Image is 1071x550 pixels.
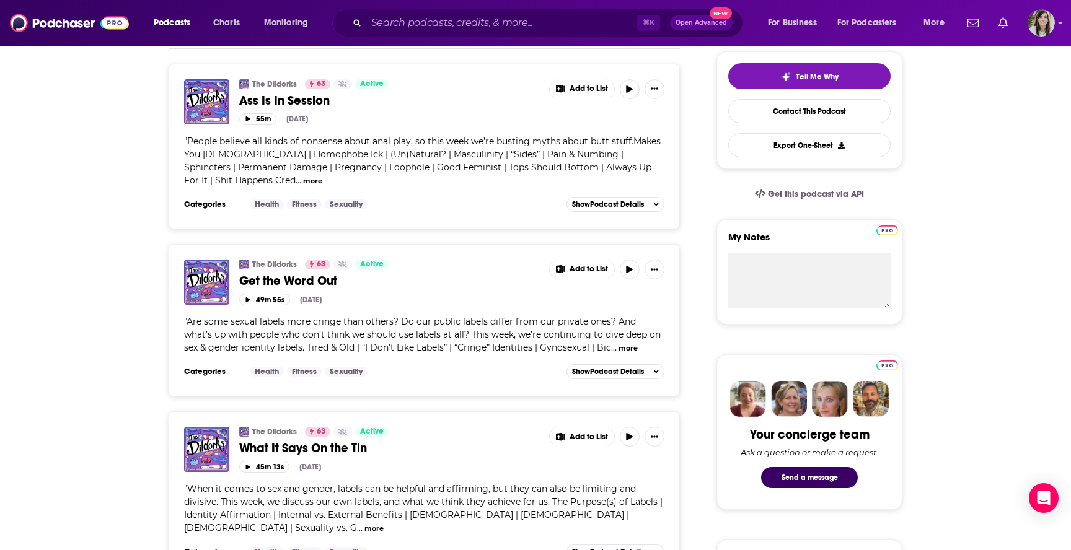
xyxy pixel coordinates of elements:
[305,260,330,269] a: 63
[184,79,229,124] img: Ass Is In Session
[325,199,368,209] a: Sexuality
[728,231,891,253] label: My Notes
[963,12,984,33] a: Show notifications dropdown
[759,13,832,33] button: open menu
[745,179,874,209] a: Get this podcast via API
[264,14,308,32] span: Monitoring
[317,78,325,90] span: 63
[670,15,733,30] button: Open AdvancedNew
[252,260,297,269] a: The Dildorks
[1028,9,1055,37] img: User Profile
[853,381,889,417] img: Jon Profile
[296,175,301,186] span: ...
[184,367,240,377] h3: Categories
[781,72,791,82] img: tell me why sparkle
[645,260,664,279] button: Show More Button
[355,427,389,437] a: Active
[750,427,870,442] div: Your concierge team
[611,342,617,353] span: ...
[637,15,660,31] span: ⌘ K
[768,189,864,199] span: Get this podcast via API
[305,79,330,89] a: 63
[728,133,891,157] button: Export One-Sheet
[250,367,284,377] a: Health
[570,264,608,274] span: Add to List
[239,461,289,473] button: 45m 13s
[366,13,637,33] input: Search podcasts, credits, & more...
[566,364,664,379] button: ShowPodcast Details
[771,381,807,417] img: Barbara Profile
[357,522,363,533] span: ...
[286,115,308,123] div: [DATE]
[645,427,664,447] button: Show More Button
[837,14,897,32] span: For Podcasters
[317,258,325,271] span: 63
[184,136,661,186] span: People believe all kinds of nonsense about anal play, so this week we’re busting myths about butt...
[239,93,330,108] span: Ass Is In Session
[317,426,325,438] span: 63
[10,11,129,35] img: Podchaser - Follow, Share and Rate Podcasts
[572,367,644,376] span: Show Podcast Details
[325,367,368,377] a: Sexuality
[239,113,276,125] button: 55m
[239,273,337,289] span: Get the Word Out
[344,9,755,37] div: Search podcasts, credits, & more...
[728,63,891,89] button: tell me why sparkleTell Me Why
[213,14,240,32] span: Charts
[710,7,732,19] span: New
[239,440,540,456] a: What It Says On the Tin
[255,13,324,33] button: open menu
[812,381,848,417] img: Jules Profile
[923,14,945,32] span: More
[184,260,229,305] img: Get the Word Out
[360,258,384,271] span: Active
[184,316,661,353] span: "
[566,197,664,212] button: ShowPodcast Details
[184,136,661,186] span: "
[570,84,608,94] span: Add to List
[239,427,249,437] img: The Dildorks
[305,427,330,437] a: 63
[728,99,891,123] a: Contact This Podcast
[252,79,297,89] a: The Dildorks
[1029,483,1059,513] div: Open Intercom Messenger
[360,78,384,90] span: Active
[252,427,297,437] a: The Dildorks
[550,79,614,99] button: Show More Button
[730,381,766,417] img: Sydney Profile
[239,273,540,289] a: Get the Word Out
[239,294,290,305] button: 49m 55s
[676,20,727,26] span: Open Advanced
[768,14,817,32] span: For Business
[915,13,960,33] button: open menu
[299,463,321,471] div: [DATE]
[364,523,384,534] button: more
[572,200,644,209] span: Show Podcast Details
[145,13,206,33] button: open menu
[1028,9,1055,37] button: Show profile menu
[876,359,898,370] a: Pro website
[184,427,229,472] img: What It Says On the Tin
[994,12,1013,33] a: Show notifications dropdown
[761,467,858,488] button: Send a message
[876,225,898,235] img: Podchaser Pro
[876,360,898,370] img: Podchaser Pro
[287,367,322,377] a: Fitness
[239,79,249,89] img: The Dildorks
[829,13,915,33] button: open menu
[570,432,608,442] span: Add to List
[360,426,384,438] span: Active
[645,79,664,99] button: Show More Button
[239,260,249,269] img: The Dildorks
[184,483,663,533] span: "
[796,72,839,82] span: Tell Me Why
[287,199,322,209] a: Fitness
[303,176,322,186] button: more
[1028,9,1055,37] span: Logged in as devinandrade
[355,260,389,269] a: Active
[184,199,240,209] h3: Categories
